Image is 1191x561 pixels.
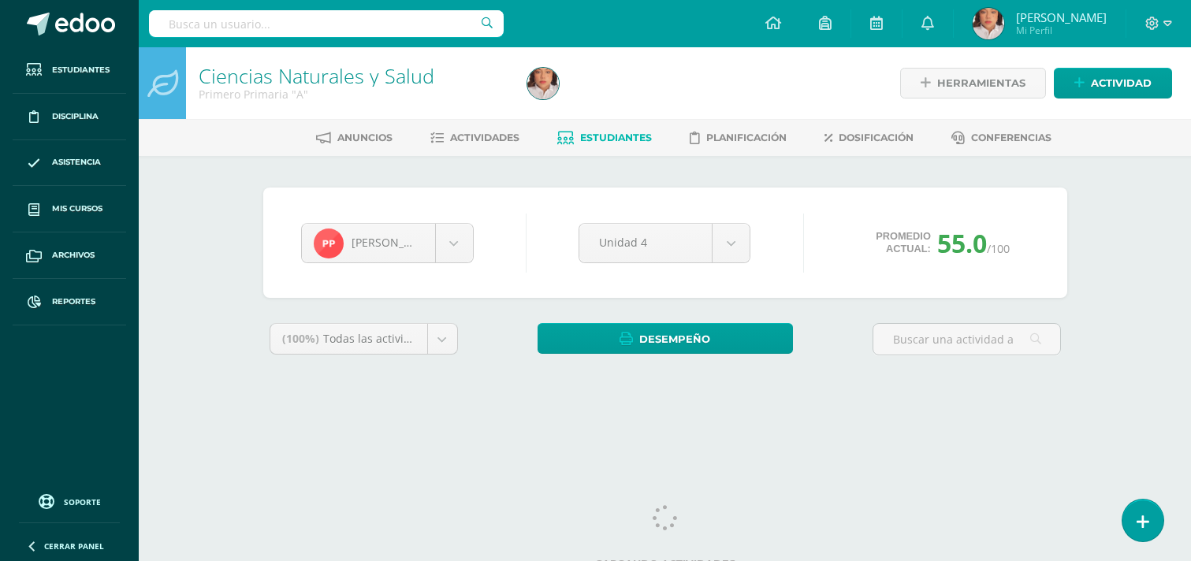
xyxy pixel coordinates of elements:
span: Asistencia [52,156,101,169]
a: Conferencias [951,125,1051,150]
span: Cerrar panel [44,541,104,552]
span: [PERSON_NAME] [352,235,440,250]
span: Todas las actividades de esta unidad [323,331,519,346]
span: Disciplina [52,110,99,123]
span: Actividad [1091,69,1152,98]
span: Herramientas [937,69,1025,98]
a: Actividad [1054,68,1172,98]
a: Ciencias Naturales y Salud [199,62,434,89]
span: Conferencias [971,132,1051,143]
span: Promedio actual: [876,230,931,255]
span: Planificación [706,132,787,143]
a: Estudiantes [13,47,126,94]
span: Desempeño [639,325,710,354]
span: Unidad 4 [599,224,692,261]
span: Actividades [450,132,519,143]
span: 55.0 [937,226,987,260]
span: Mis cursos [52,202,102,215]
span: Estudiantes [580,132,652,143]
a: Actividades [430,125,519,150]
span: /100 [987,241,1010,256]
input: Busca un usuario... [149,10,504,37]
a: Mis cursos [13,186,126,232]
input: Buscar una actividad aquí... [873,324,1060,355]
a: Archivos [13,232,126,279]
a: Anuncios [316,125,393,150]
span: Anuncios [337,132,393,143]
img: cb9b46a7d0ec1fd89619bc2c7c27efb6.png [527,68,559,99]
a: [PERSON_NAME] [302,224,473,262]
span: [PERSON_NAME] [1016,9,1107,25]
a: Reportes [13,279,126,325]
span: Soporte [64,496,101,507]
a: Disciplina [13,94,126,140]
a: Unidad 4 [579,224,750,262]
a: Desempeño [538,323,793,354]
a: Herramientas [900,68,1046,98]
a: (100%)Todas las actividades de esta unidad [270,324,457,354]
span: Dosificación [839,132,914,143]
a: Dosificación [824,125,914,150]
span: Reportes [52,295,95,308]
a: Soporte [19,490,120,511]
img: cb9b46a7d0ec1fd89619bc2c7c27efb6.png [973,8,1004,39]
span: (100%) [282,331,319,346]
span: Estudiantes [52,64,110,76]
h1: Ciencias Naturales y Salud [199,65,508,87]
img: 477790663ea82cea816a4ca45710765a.png [314,228,344,258]
a: Asistencia [13,140,126,187]
a: Planificación [690,125,787,150]
span: Mi Perfil [1016,24,1107,37]
a: Estudiantes [557,125,652,150]
div: Primero Primaria 'A' [199,87,508,102]
span: Archivos [52,249,95,262]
